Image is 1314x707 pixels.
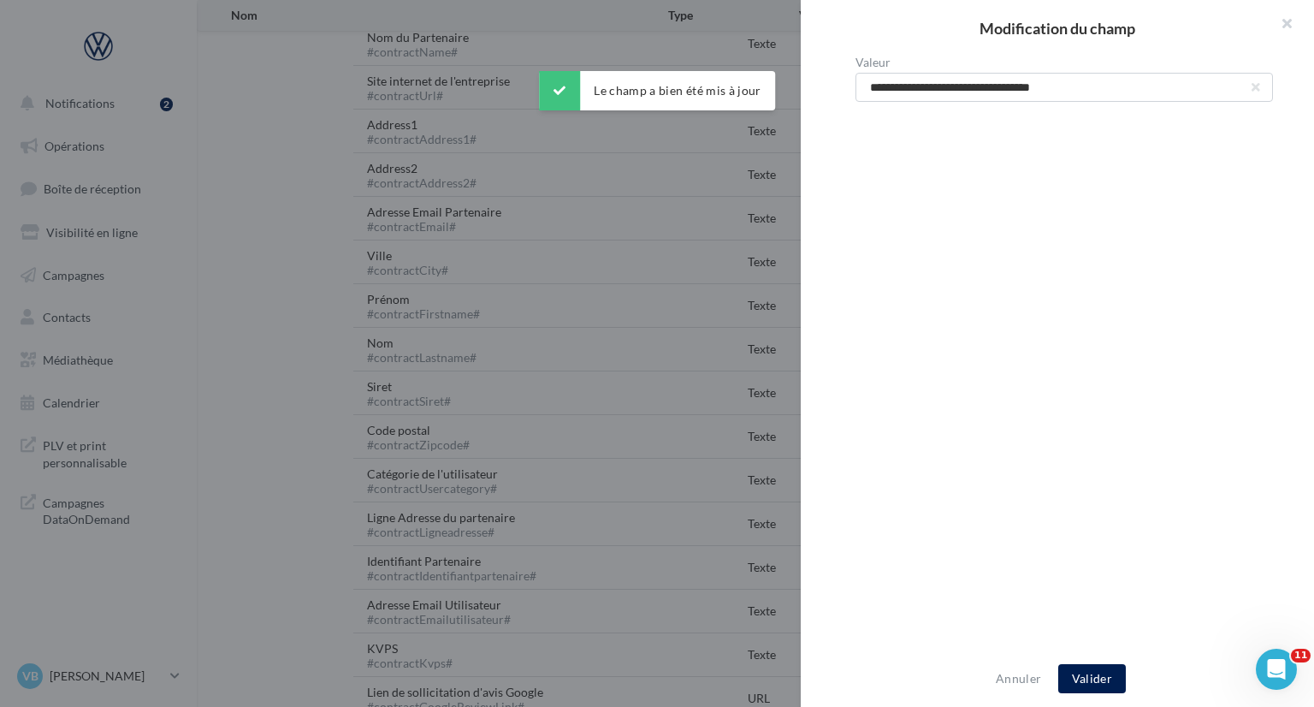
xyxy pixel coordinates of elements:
span: 11 [1291,649,1311,662]
div: Le champ a bien été mis à jour [539,71,775,110]
h2: Modification du champ [828,21,1287,36]
button: Annuler [989,668,1048,689]
label: Valeur [855,56,1273,68]
iframe: Intercom live chat [1256,649,1297,690]
button: Valider [1058,664,1126,693]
